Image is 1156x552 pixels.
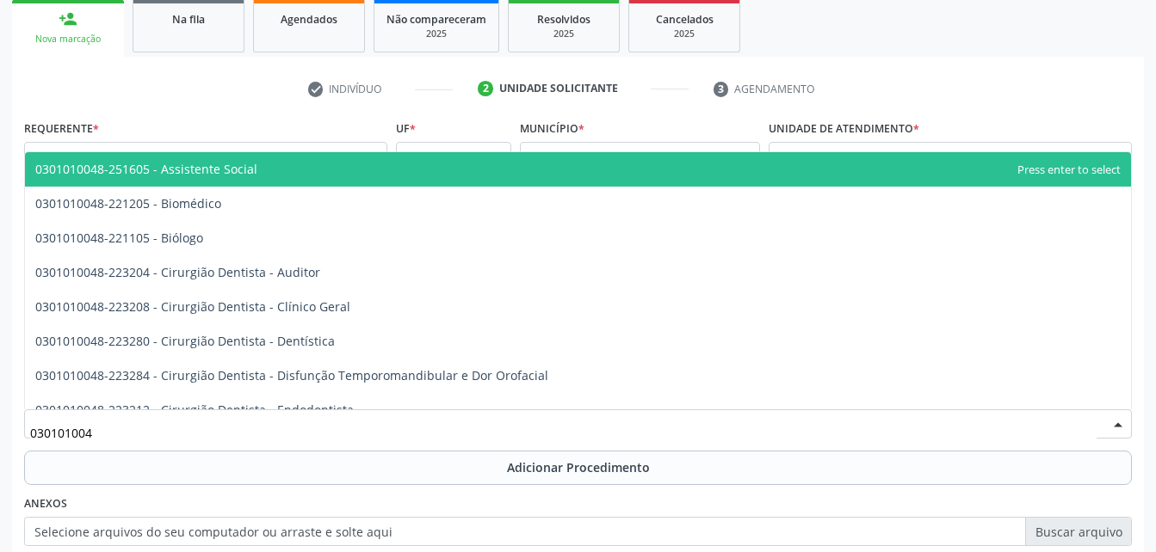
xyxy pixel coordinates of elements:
[59,9,77,28] div: person_add
[396,115,416,142] label: UF
[281,12,337,27] span: Agendados
[35,230,203,246] span: 0301010048-221105 - Biólogo
[30,415,1097,450] input: Buscar por procedimento
[386,12,486,27] span: Não compareceram
[769,115,919,142] label: Unidade de atendimento
[35,298,350,315] span: 0301010048-223208 - Cirurgião Dentista - Clínico Geral
[521,28,607,40] div: 2025
[35,367,548,383] span: 0301010048-223284 - Cirurgião Dentista - Disfunção Temporomandibular e Dor Orofacial
[24,451,1132,485] button: Adicionar Procedimento
[478,81,493,96] div: 2
[526,148,724,165] span: [PERSON_NAME]
[24,115,99,142] label: Requerente
[35,195,221,212] span: 0301010048-221205 - Biomédico
[402,148,476,165] span: AL
[520,115,584,142] label: Município
[35,333,335,349] span: 0301010048-223280 - Cirurgião Dentista - Dentística
[537,12,590,27] span: Resolvidos
[172,12,205,27] span: Na fila
[24,33,112,46] div: Nova marcação
[656,12,714,27] span: Cancelados
[507,458,650,476] span: Adicionar Procedimento
[386,28,486,40] div: 2025
[30,148,352,165] span: Médico(a)
[35,402,354,418] span: 0301010048-223212 - Cirurgião Dentista - Endodontista
[35,161,257,177] span: 0301010048-251605 - Assistente Social
[499,81,618,96] div: Unidade solicitante
[35,264,320,280] span: 0301010048-223204 - Cirurgião Dentista - Auditor
[641,28,727,40] div: 2025
[775,148,1097,165] span: Unidade de Saude da Familia [GEOGRAPHIC_DATA]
